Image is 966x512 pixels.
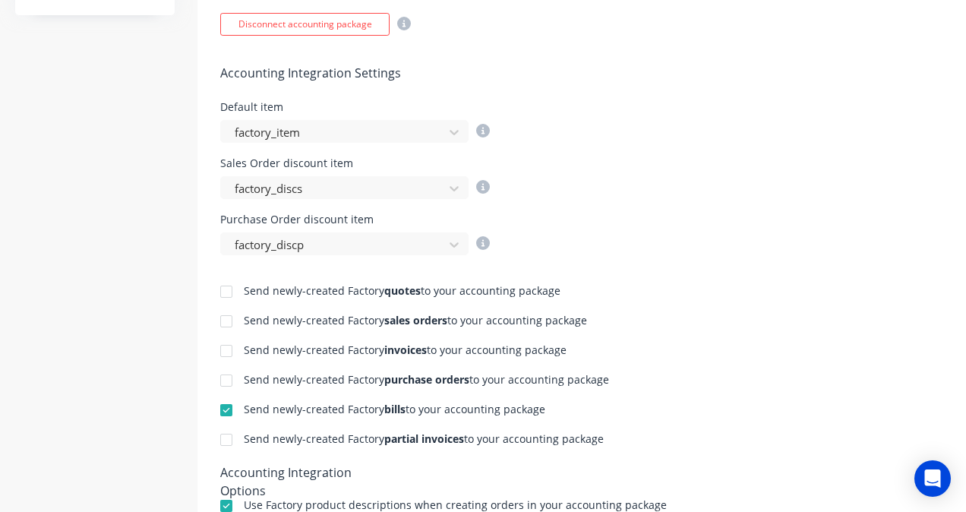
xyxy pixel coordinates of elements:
[220,13,390,36] button: Disconnect accounting package
[244,500,667,510] div: Use Factory product descriptions when creating orders in your accounting package
[914,460,951,497] div: Open Intercom Messenger
[384,283,421,298] b: quotes
[220,463,399,485] div: Accounting Integration Options
[244,286,560,296] div: Send newly-created Factory to your accounting package
[220,102,490,112] div: Default item
[384,313,447,327] b: sales orders
[384,343,427,357] b: invoices
[244,315,587,326] div: Send newly-created Factory to your accounting package
[244,345,567,356] div: Send newly-created Factory to your accounting package
[384,431,464,446] b: partial invoices
[384,402,406,416] b: bills
[244,434,604,444] div: Send newly-created Factory to your accounting package
[220,158,490,169] div: Sales Order discount item
[244,404,545,415] div: Send newly-created Factory to your accounting package
[244,375,609,385] div: Send newly-created Factory to your accounting package
[384,372,469,387] b: purchase orders
[220,214,490,225] div: Purchase Order discount item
